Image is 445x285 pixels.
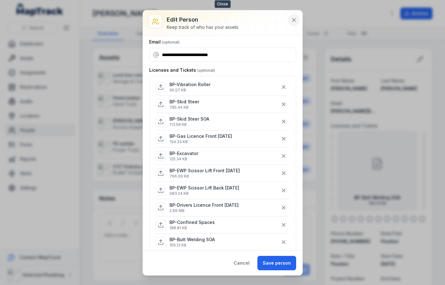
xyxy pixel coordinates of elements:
label: Licenses and Tickets [149,67,215,73]
label: Email [149,39,180,45]
p: 766.09 KB [169,174,240,179]
p: BP-Confined Spaces [169,219,215,225]
button: Cancel [228,256,255,270]
p: BP-EWP Scissor Lift Back [DATE] [169,185,239,191]
span: Close [215,0,230,8]
p: BP-Gas Licence Front [DATE] [169,133,232,139]
p: 194.24 KB [169,139,232,144]
p: 785.44 KB [169,105,199,110]
p: BP-Butt Welding SOA [169,236,215,243]
p: 983.24 KB [169,191,239,196]
p: 188.81 KB [169,225,215,231]
button: Save person [257,256,296,270]
p: BP-Skid Steer [169,99,199,105]
p: 113.58 KB [169,122,209,127]
h3: Edit person [167,15,239,24]
p: BP-Vibration Roller [169,81,210,88]
p: 95.07 KB [169,88,210,93]
p: BP-EWP Scissor Lift Front [DATE] [169,168,240,174]
p: BP-Skid Steer SOA [169,116,209,122]
p: 2.66 MB [169,208,239,213]
p: 125.34 KB [169,157,198,162]
p: BP-Excavator [169,150,198,157]
div: Keep track of who has your assets. [167,24,239,30]
p: 156.13 KB [169,243,215,248]
p: BP-Drivers Licence Front [DATE] [169,202,239,208]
